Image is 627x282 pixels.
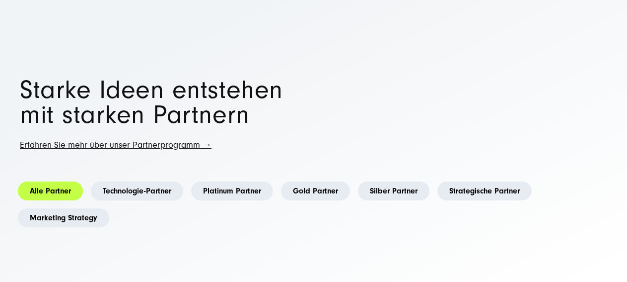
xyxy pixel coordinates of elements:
[18,182,83,200] a: Alle Partner
[281,182,350,200] a: Gold Partner
[18,208,109,227] a: Marketing Strategy
[20,140,211,150] a: Erfahren Sie mehr über unser Partnerprogramm →
[437,182,532,200] a: Strategische Partner
[20,78,314,128] h1: Starke Ideen entstehen mit starken Partnern
[91,182,183,200] a: Technologie-Partner
[358,182,429,200] a: Silber Partner
[191,182,273,200] a: Platinum Partner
